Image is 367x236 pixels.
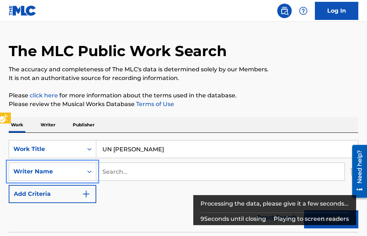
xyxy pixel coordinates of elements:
[135,101,174,108] a: Terms of Use
[38,117,58,132] p: Writer
[9,74,358,83] p: It is not an authoritative source for recording information.
[13,145,79,153] div: Work Title
[82,190,90,198] img: 9d2ae6d4665cec9f34b9.svg
[9,5,37,16] img: MLC Logo
[299,7,308,15] img: help
[315,2,358,20] a: Log In
[96,140,358,158] input: Search...
[201,215,204,222] span: 9
[280,7,289,15] img: search
[9,100,358,109] p: Please review the Musical Works Database
[13,167,79,176] div: Writer Name
[9,185,96,203] button: Add Criteria
[30,92,58,99] a: Music industry terminology | mechanical licensing collective
[9,65,358,74] p: The accuracy and completeness of The MLC's data is determined solely by our Members.
[71,117,97,132] p: Publisher
[9,42,227,60] h1: The MLC Public Work Search
[9,140,358,232] form: Search Form
[9,117,25,132] p: Work
[83,140,96,158] div: On
[96,163,345,180] input: Search...
[201,195,349,212] div: Processing the data, please give it a few seconds...
[347,142,367,200] iframe: Iframe | Resource Center
[9,91,358,100] p: Please for more information about the terms used in the database.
